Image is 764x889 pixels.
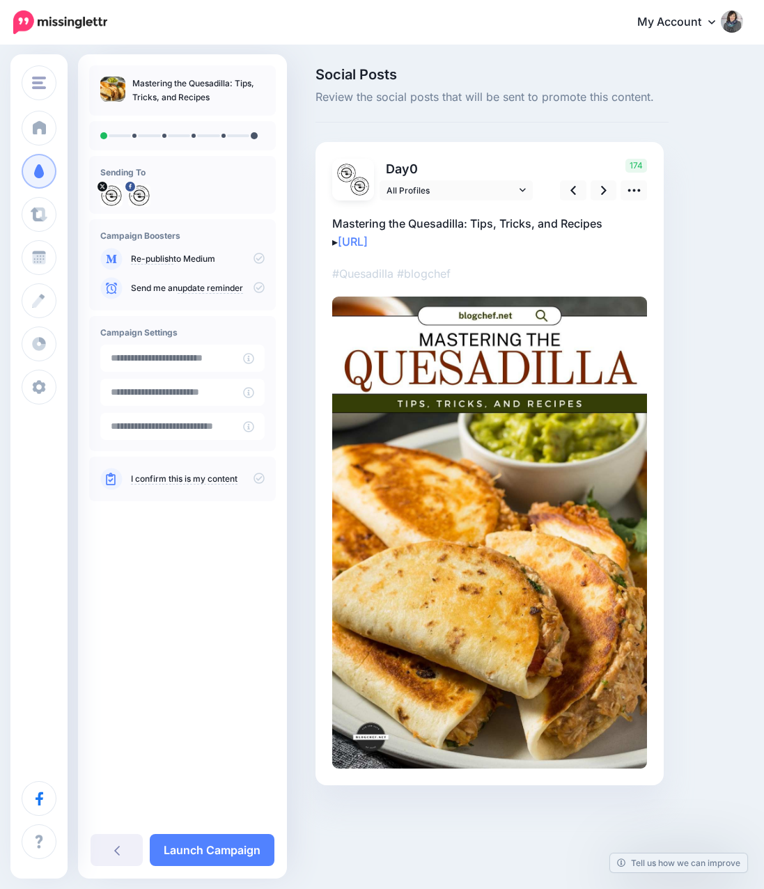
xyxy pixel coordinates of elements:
[387,183,516,198] span: All Profiles
[100,167,265,178] h4: Sending To
[410,162,418,176] span: 0
[332,265,647,283] p: #Quesadilla #blogchef
[610,853,747,872] a: Tell us how we can improve
[332,214,647,251] p: Mastering the Quesadilla: Tips, Tricks, and Recipes ▸
[178,283,243,294] a: update reminder
[100,184,123,207] img: nFcq67hu-73876.jpg
[100,327,265,338] h4: Campaign Settings
[131,253,265,265] p: to Medium
[623,6,743,40] a: My Account
[128,184,150,207] img: 322407243_2221503764719195_4529264541362594005_n-bsa128990.jpg
[315,68,669,81] span: Social Posts
[100,230,265,241] h4: Campaign Boosters
[380,180,533,200] a: All Profiles
[332,297,647,769] img: d7d6e87135bf74172563673705628f76.jpg
[131,253,173,265] a: Re-publish
[350,176,370,196] img: 322407243_2221503764719195_4529264541362594005_n-bsa128990.jpg
[380,159,535,179] p: Day
[13,10,107,34] img: Missinglettr
[131,473,237,485] a: I confirm this is my content
[336,163,357,183] img: nFcq67hu-73876.jpg
[100,77,125,102] img: 7c3e6e02e6a8522eccd93025d592f121_thumb.jpg
[132,77,265,104] p: Mastering the Quesadilla: Tips, Tricks, and Recipes
[625,159,647,173] span: 174
[338,235,368,249] a: [URL]
[315,88,669,107] span: Review the social posts that will be sent to promote this content.
[32,77,46,89] img: menu.png
[131,282,265,294] p: Send me an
